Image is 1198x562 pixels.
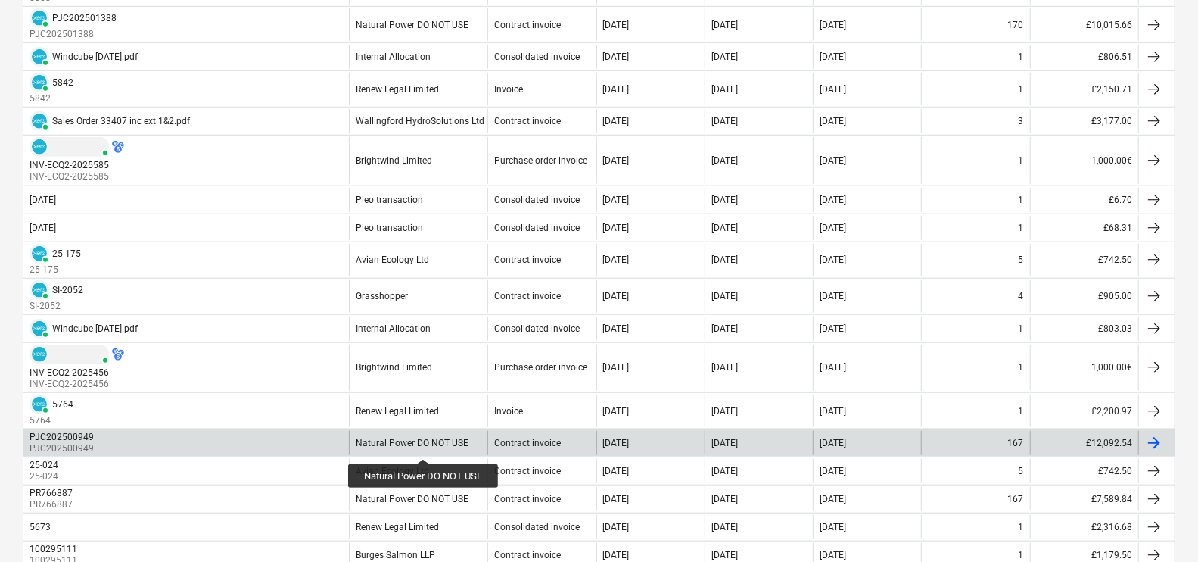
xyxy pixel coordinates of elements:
div: [DATE] [820,362,846,373]
div: £742.50 [1030,244,1138,276]
div: [DATE] [820,522,846,532]
div: [DATE] [711,52,738,62]
div: Internal Allocation [356,323,431,334]
div: [DATE] [711,406,738,417]
div: [DATE] [711,323,738,334]
div: £3,177.00 [1030,109,1138,133]
div: [DATE] [603,406,630,417]
div: [DATE] [603,291,630,301]
p: INV-ECQ2-2025585 [30,170,124,183]
div: Invoice has been synced with Xero and its status is currently PAID [30,111,49,131]
div: [DATE] [711,223,738,233]
div: Invoice has been synced with Xero and its status is currently PAID [30,395,49,414]
div: [DATE] [820,438,846,448]
div: [DATE] [820,52,846,62]
div: Renew Legal Limited [356,84,439,95]
div: [DATE] [711,291,738,301]
div: [DATE] [711,362,738,373]
div: Invoice has been synced with Xero and its status is currently PAID [30,345,109,364]
img: xero.svg [32,139,47,155]
div: £742.50 [1030,459,1138,483]
div: 1 [1019,195,1024,205]
div: Invoice has been synced with Xero and its status is currently PAID [30,244,49,264]
div: £12,092.54 [1030,431,1138,455]
div: 1 [1019,550,1024,560]
div: Natural Power DO NOT USE [356,494,468,504]
p: SI-2052 [30,300,83,313]
p: PJC202501388 [30,28,117,41]
div: Contract invoice [494,254,561,265]
div: 1 [1019,52,1024,62]
div: 1,000.00€ [1030,345,1138,391]
div: Invoice [494,406,523,417]
div: Avian Ecology Ltd [356,254,429,265]
div: Consolidated invoice [494,522,580,532]
p: INV-ECQ2-2025456 [30,378,124,391]
div: Brightwind Limited [356,155,432,166]
div: [DATE] [603,84,630,95]
div: £803.03 [1030,317,1138,341]
div: [DATE] [711,155,738,166]
img: xero.svg [32,246,47,261]
div: 4 [1019,291,1024,301]
p: 25-024 [30,470,61,483]
div: Windcube [DATE].pdf [52,323,138,334]
div: PJC202501388 [52,13,117,23]
div: [DATE] [820,195,846,205]
div: 5673 [30,522,51,532]
img: xero.svg [32,347,47,362]
div: Wallingford HydroSolutions Ltd [356,116,484,126]
div: [DATE] [603,323,630,334]
div: Renew Legal Limited [356,406,439,417]
div: [DATE] [603,223,630,233]
div: Invoice has a different currency from the budget [112,348,124,361]
div: [DATE] [820,84,846,95]
div: [DATE] [603,155,630,166]
div: [DATE] [820,406,846,417]
iframe: Chat Widget [1122,489,1198,562]
div: Windcube [DATE].pdf [52,52,138,62]
p: 5842 [30,92,73,105]
p: 5764 [30,414,73,427]
div: Consolidated invoice [494,323,580,334]
div: Consolidated invoice [494,52,580,62]
div: [DATE] [711,550,738,560]
div: [DATE] [30,195,56,205]
div: [DATE] [711,254,738,265]
div: [DATE] [820,291,846,301]
div: [DATE] [711,20,738,30]
div: Sales Order 33407 inc ext 1&2.pdf [52,116,190,126]
div: INV-ECQ2-2025456 [30,367,109,378]
div: Internal Allocation [356,52,431,62]
div: PR766887 [30,488,73,498]
div: £806.51 [1030,45,1138,69]
div: £2,316.68 [1030,515,1138,539]
div: Avian Ecology Ltd [356,466,429,476]
div: [DATE] [711,116,738,126]
div: PJC202500949 [30,432,94,442]
div: Invoice has been synced with Xero and its status is currently PAID [30,319,49,339]
div: Consolidated invoice [494,223,580,233]
div: [DATE] [711,494,738,504]
img: xero.svg [32,114,47,129]
div: £7,589.84 [1030,487,1138,511]
div: [DATE] [820,20,846,30]
div: INV-ECQ2-2025585 [30,160,109,170]
div: [DATE] [603,362,630,373]
div: [DATE] [603,522,630,532]
div: [DATE] [820,466,846,476]
div: 1 [1019,155,1024,166]
div: [DATE] [711,84,738,95]
img: xero.svg [32,397,47,412]
div: Invoice [494,84,523,95]
div: [DATE] [603,466,630,476]
div: 5842 [52,77,73,88]
div: 167 [1008,494,1024,504]
div: [DATE] [820,323,846,334]
div: 1 [1019,406,1024,417]
div: Contract invoice [494,291,561,301]
div: [DATE] [603,494,630,504]
div: [DATE] [820,116,846,126]
div: [DATE] [603,438,630,448]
